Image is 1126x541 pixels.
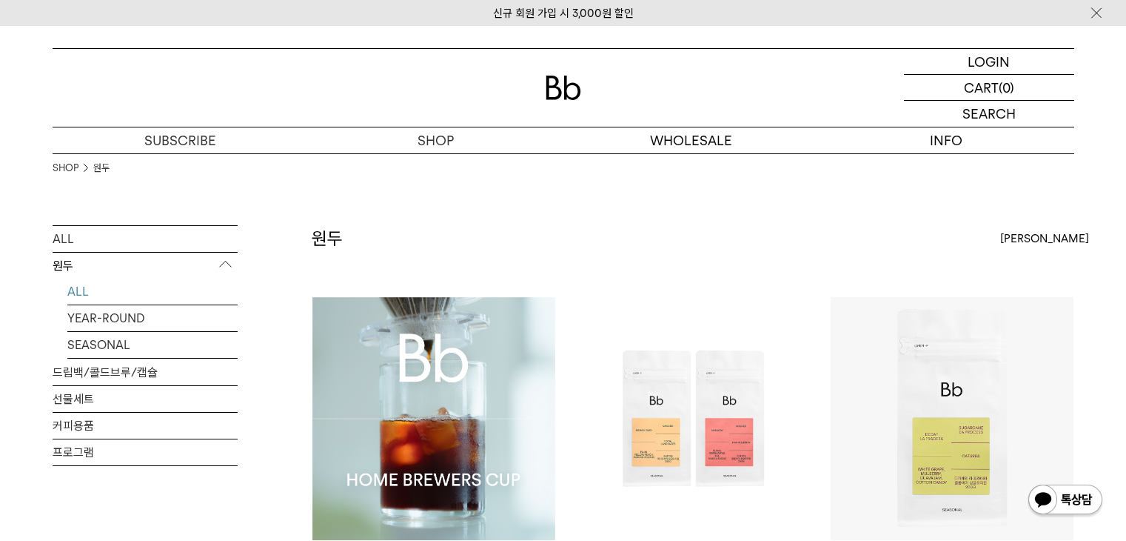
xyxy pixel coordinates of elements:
p: SEARCH [962,101,1016,127]
a: 커피용품 [53,413,238,439]
p: 원두 [53,253,238,279]
p: CART [964,75,999,100]
p: WHOLESALE [563,127,819,153]
p: (0) [999,75,1014,100]
a: ALL [53,226,238,252]
h2: 원두 [312,226,343,251]
a: SEASONAL [67,332,238,358]
a: 원두 [93,161,110,176]
a: SUBSCRIBE [53,127,308,153]
span: [PERSON_NAME] [1000,230,1089,248]
a: 선물세트 [53,386,238,412]
img: 카카오톡 채널 1:1 채팅 버튼 [1027,483,1104,519]
a: SHOP [53,161,78,176]
a: 드립백/콜드브루/캡슐 [53,359,238,385]
img: 콜롬비아 라 프라데라 디카페인 [831,297,1073,540]
a: 프로그램 [53,439,238,465]
img: Bb 홈 브루어스 컵 [312,297,555,540]
a: ALL [67,279,238,305]
a: SHOP [308,127,563,153]
a: YEAR-ROUND [67,305,238,331]
a: CART (0) [904,75,1074,101]
p: LOGIN [968,49,1010,74]
a: LOGIN [904,49,1074,75]
p: INFO [819,127,1074,153]
img: 추석맞이 원두 2종 세트 [572,297,814,540]
img: 로고 [546,76,581,100]
a: 신규 회원 가입 시 3,000원 할인 [493,7,634,20]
